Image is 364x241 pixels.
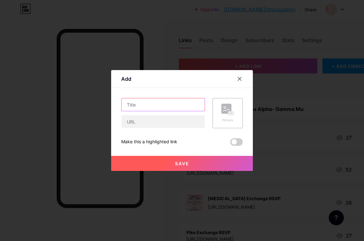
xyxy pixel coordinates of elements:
[175,161,189,166] span: Save
[122,98,205,111] input: Title
[122,115,205,128] input: URL
[221,118,234,123] div: Picture
[121,75,131,83] div: Add
[121,138,177,146] div: Make this a highlighted link
[111,156,253,171] button: Save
